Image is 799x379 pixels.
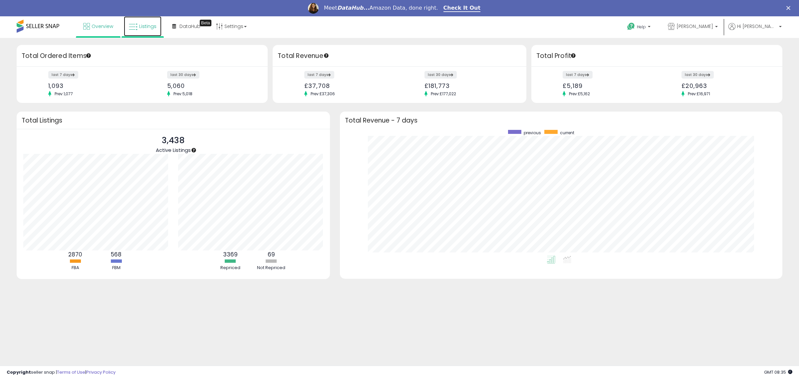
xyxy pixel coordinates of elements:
[681,71,714,79] label: last 30 days
[566,91,593,97] span: Prev: £5,162
[278,51,521,61] h3: Total Revenue
[570,53,576,59] div: Tooltip anchor
[22,118,325,123] h3: Total Listings
[211,16,252,36] a: Settings
[223,250,238,258] b: 3369
[92,23,113,30] span: Overview
[676,23,713,30] span: [PERSON_NAME]
[124,16,161,36] a: Listings
[139,23,156,30] span: Listings
[156,134,191,147] p: 3,438
[728,23,782,38] a: Hi [PERSON_NAME]
[563,82,652,89] div: £5,189
[156,147,191,154] span: Active Listings
[68,250,82,258] b: 2870
[51,91,76,97] span: Prev: 1,077
[167,82,256,89] div: 5,060
[737,23,777,30] span: Hi [PERSON_NAME]
[191,147,197,153] div: Tooltip anchor
[622,17,657,38] a: Help
[684,91,713,97] span: Prev: £16,971
[179,23,200,30] span: DataHub
[304,82,395,89] div: £37,708
[22,51,263,61] h3: Total Ordered Items
[210,265,250,271] div: Repriced
[424,82,515,89] div: £181,773
[681,82,771,89] div: £20,963
[48,71,78,79] label: last 7 days
[443,5,481,12] a: Check It Out
[200,20,211,26] div: Tooltip anchor
[627,22,635,31] i: Get Help
[96,265,136,271] div: FBM
[345,118,777,123] h3: Total Revenue - 7 days
[251,265,291,271] div: Not Repriced
[268,250,275,258] b: 69
[78,16,118,36] a: Overview
[323,53,329,59] div: Tooltip anchor
[304,71,334,79] label: last 7 days
[637,24,646,30] span: Help
[524,130,541,136] span: previous
[307,91,338,97] span: Prev: £37,306
[111,250,122,258] b: 568
[86,53,92,59] div: Tooltip anchor
[563,71,593,79] label: last 7 days
[55,265,95,271] div: FBA
[560,130,574,136] span: current
[786,6,793,10] div: Close
[170,91,196,97] span: Prev: 5,018
[427,91,459,97] span: Prev: £177,022
[48,82,137,89] div: 1,093
[536,51,777,61] h3: Total Profit
[167,71,199,79] label: last 30 days
[167,16,205,36] a: DataHub
[337,5,370,11] i: DataHub...
[424,71,457,79] label: last 30 days
[663,16,723,38] a: [PERSON_NAME]
[308,3,319,14] img: Profile image for Georgie
[324,5,438,11] div: Meet Amazon Data, done right.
